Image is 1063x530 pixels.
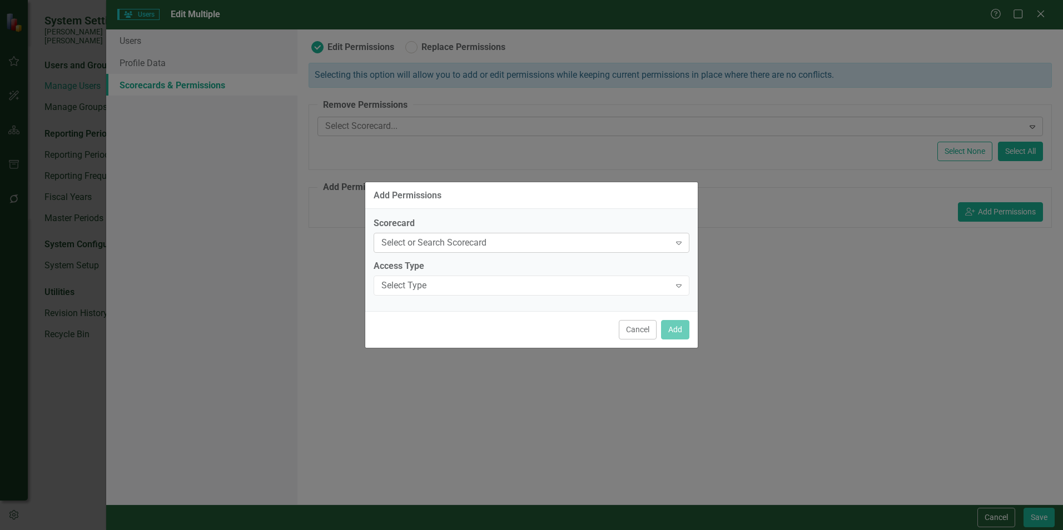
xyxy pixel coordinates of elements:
[374,260,689,273] label: Access Type
[374,191,441,201] div: Add Permissions
[661,320,689,339] button: Add
[381,237,670,249] div: Select or Search Scorecard
[374,217,689,230] label: Scorecard
[619,320,657,339] button: Cancel
[381,279,670,292] div: Select Type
